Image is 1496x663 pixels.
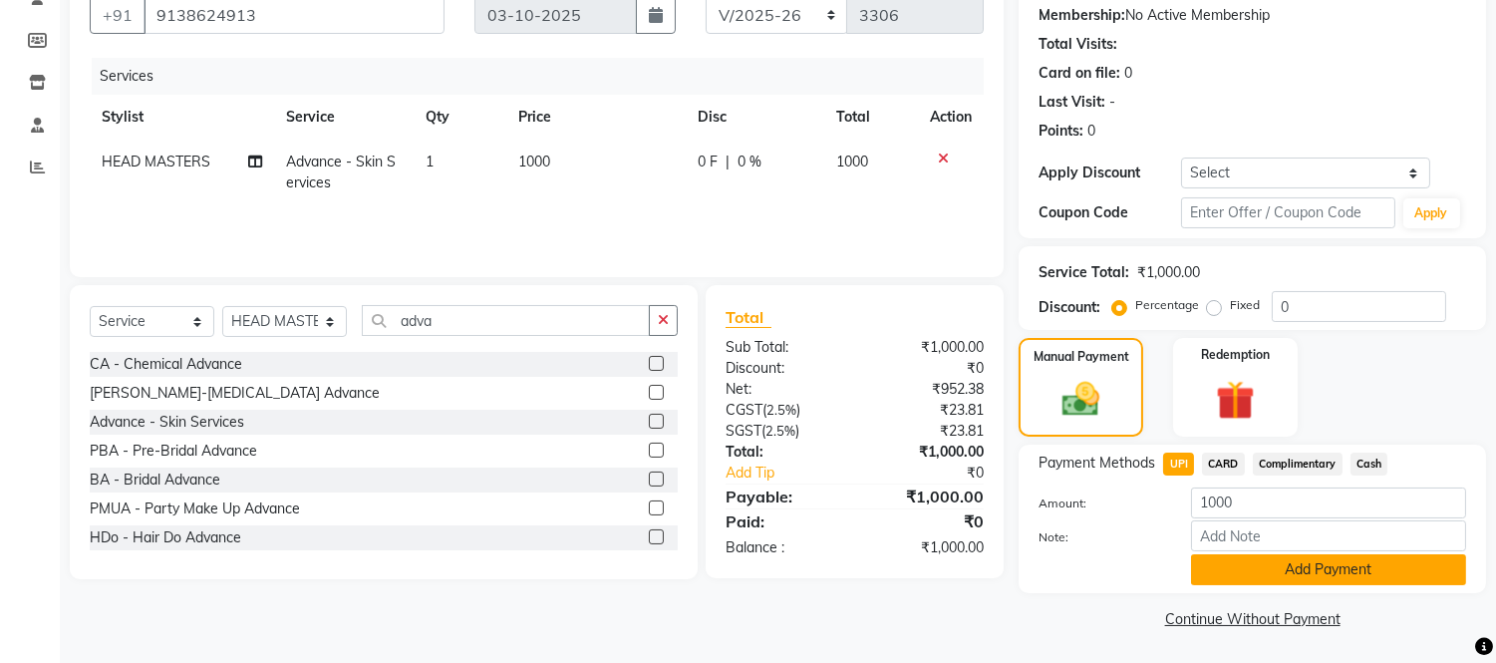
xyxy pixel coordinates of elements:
[765,423,795,439] span: 2.5%
[274,95,414,140] th: Service
[1039,34,1117,55] div: Total Visits:
[1204,376,1267,425] img: _gift.svg
[1050,378,1110,421] img: _cash.svg
[90,441,257,462] div: PBA - Pre-Bridal Advance
[711,537,855,558] div: Balance :
[102,153,210,170] span: HEAD MASTERS
[1202,453,1245,476] span: CARD
[92,58,999,95] div: Services
[711,442,855,463] div: Total:
[699,152,719,172] span: 0 F
[1124,63,1132,84] div: 0
[918,95,984,140] th: Action
[726,401,762,419] span: CGST
[711,400,855,421] div: ( )
[90,470,220,491] div: BA - Bridal Advance
[711,421,855,442] div: ( )
[506,95,687,140] th: Price
[90,95,274,140] th: Stylist
[711,358,855,379] div: Discount:
[1201,346,1270,364] label: Redemption
[1039,202,1181,223] div: Coupon Code
[855,485,1000,508] div: ₹1,000.00
[855,379,1000,400] div: ₹952.38
[711,463,879,484] a: Add Tip
[414,95,506,140] th: Qty
[879,463,1000,484] div: ₹0
[1039,262,1129,283] div: Service Total:
[855,400,1000,421] div: ₹23.81
[687,95,824,140] th: Disc
[824,95,918,140] th: Total
[1109,92,1115,113] div: -
[1039,163,1181,183] div: Apply Discount
[518,153,550,170] span: 1000
[90,527,241,548] div: HDo - Hair Do Advance
[1163,453,1194,476] span: UPI
[1181,197,1394,228] input: Enter Offer / Coupon Code
[855,421,1000,442] div: ₹23.81
[362,305,650,336] input: Search or Scan
[286,153,396,191] span: Advance - Skin Services
[1253,453,1343,476] span: Complimentary
[726,422,761,440] span: SGST
[711,379,855,400] div: Net:
[711,485,855,508] div: Payable:
[1024,495,1176,512] label: Amount:
[766,402,796,418] span: 2.5%
[1087,121,1095,142] div: 0
[1039,92,1105,113] div: Last Visit:
[855,337,1000,358] div: ₹1,000.00
[90,412,244,433] div: Advance - Skin Services
[855,509,1000,533] div: ₹0
[1230,296,1260,314] label: Fixed
[1039,5,1125,26] div: Membership:
[1191,520,1466,551] input: Add Note
[727,152,731,172] span: |
[1039,453,1155,474] span: Payment Methods
[1024,528,1176,546] label: Note:
[1350,453,1388,476] span: Cash
[1191,554,1466,585] button: Add Payment
[90,498,300,519] div: PMUA - Party Make Up Advance
[855,537,1000,558] div: ₹1,000.00
[426,153,434,170] span: 1
[855,442,1000,463] div: ₹1,000.00
[1034,348,1129,366] label: Manual Payment
[1191,488,1466,518] input: Amount
[1403,198,1460,228] button: Apply
[855,358,1000,379] div: ₹0
[90,383,380,404] div: [PERSON_NAME]-[MEDICAL_DATA] Advance
[1137,262,1200,283] div: ₹1,000.00
[1039,297,1100,318] div: Discount:
[1039,121,1083,142] div: Points:
[1039,5,1466,26] div: No Active Membership
[739,152,762,172] span: 0 %
[90,354,242,375] div: CA - Chemical Advance
[1023,609,1482,630] a: Continue Without Payment
[711,337,855,358] div: Sub Total:
[836,153,868,170] span: 1000
[711,509,855,533] div: Paid:
[726,307,771,328] span: Total
[1135,296,1199,314] label: Percentage
[1039,63,1120,84] div: Card on file:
